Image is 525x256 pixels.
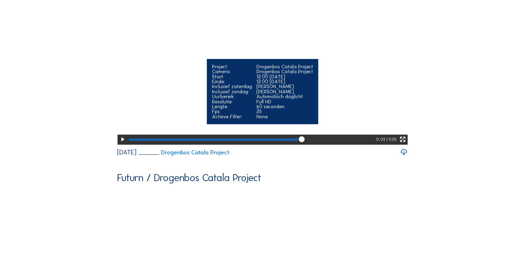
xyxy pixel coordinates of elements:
[212,64,253,69] div: Project:
[256,94,313,99] div: Automatisch daglicht
[256,69,313,74] div: Drogenbos Catala Project
[212,84,253,89] div: Inclusief zaterdag:
[138,150,229,155] a: Drogenbos Catala Project
[256,74,313,79] div: 12:00 [DATE]
[117,173,261,183] div: Futurn / Drogenbos Catala Project
[256,89,313,94] div: [PERSON_NAME]
[212,94,253,99] div: Uurbereik:
[256,109,313,114] div: 25
[256,114,313,119] div: None
[212,114,253,119] div: Actieve Filter:
[212,89,253,94] div: Inclusief zondag:
[256,104,313,109] div: 60 seconden
[117,149,136,156] div: [DATE]
[256,79,313,84] div: 12:00 [DATE]
[212,109,253,114] div: Fps:
[212,79,253,84] div: Einde:
[212,104,253,109] div: Lengte:
[212,99,253,104] div: Resolutie:
[212,74,253,79] div: Start:
[256,99,313,104] div: Full HD
[212,69,253,74] div: Camera:
[386,135,397,145] div: / 0:05
[256,64,313,69] div: Drogenbos Catala Project
[376,135,386,145] div: 0: 03
[256,84,313,89] div: [PERSON_NAME]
